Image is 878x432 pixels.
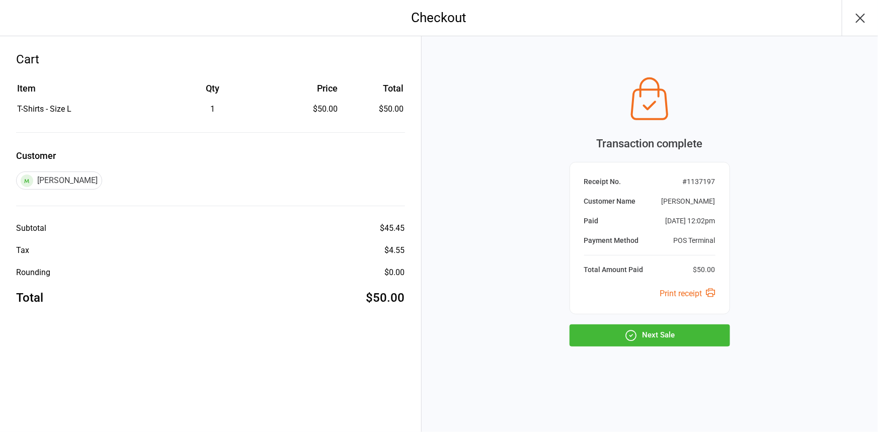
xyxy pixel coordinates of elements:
[366,289,405,307] div: $50.00
[693,265,715,275] div: $50.00
[584,265,644,275] div: Total Amount Paid
[385,267,405,279] div: $0.00
[666,216,715,226] div: [DATE] 12:02pm
[570,324,730,347] button: Next Sale
[17,104,71,114] span: T-Shirts - Size L
[16,289,43,307] div: Total
[16,50,405,68] div: Cart
[17,81,154,102] th: Item
[380,222,405,234] div: $45.45
[16,149,405,162] label: Customer
[16,244,29,256] div: Tax
[16,267,50,279] div: Rounding
[342,81,404,102] th: Total
[662,196,715,207] div: [PERSON_NAME]
[155,103,270,115] div: 1
[584,196,636,207] div: Customer Name
[660,289,715,298] a: Print receipt
[271,103,338,115] div: $50.00
[342,103,404,115] td: $50.00
[674,235,715,246] div: POS Terminal
[584,235,639,246] div: Payment Method
[155,81,270,102] th: Qty
[385,244,405,256] div: $4.55
[584,216,599,226] div: Paid
[570,135,730,152] div: Transaction complete
[16,171,102,190] div: [PERSON_NAME]
[271,81,338,95] div: Price
[584,177,621,187] div: Receipt No.
[16,222,46,234] div: Subtotal
[683,177,715,187] div: # 1137197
